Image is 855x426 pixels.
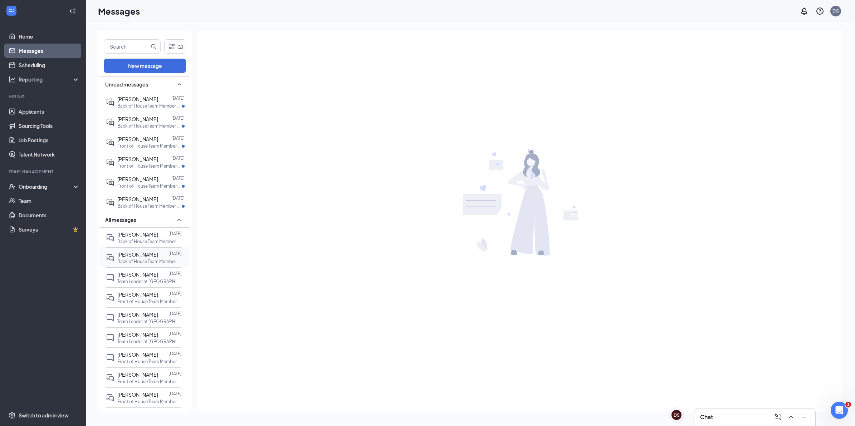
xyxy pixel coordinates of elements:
p: Front of House Team Member at [GEOGRAPHIC_DATA]. & [GEOGRAPHIC_DATA] [117,378,182,385]
svg: ChevronUp [787,413,795,421]
p: Back of House Team Member at [GEOGRAPHIC_DATA]. & [GEOGRAPHIC_DATA] [117,258,182,264]
span: [PERSON_NAME] [117,411,158,418]
div: Onboarding [19,183,74,190]
span: [PERSON_NAME] [117,96,158,102]
svg: Collapse [69,8,76,15]
span: [PERSON_NAME] [117,231,158,238]
p: Front of House Team Member at [GEOGRAPHIC_DATA]. & [GEOGRAPHIC_DATA] [117,358,182,365]
p: Team Leader at [GEOGRAPHIC_DATA]. & [GEOGRAPHIC_DATA] [117,278,182,284]
svg: UserCheck [9,183,16,190]
div: DG [832,8,839,14]
input: Search [104,40,149,53]
span: [PERSON_NAME] [117,271,158,278]
p: [DATE] [168,311,182,317]
p: [DATE] [168,411,182,417]
span: [PERSON_NAME] [117,291,158,298]
span: [PERSON_NAME] [117,251,158,258]
p: [DATE] [171,195,185,201]
a: Scheduling [19,58,80,72]
p: Back of House Team Member at [GEOGRAPHIC_DATA]. & [GEOGRAPHIC_DATA] [117,123,182,129]
p: Front of House Team Member at [GEOGRAPHIC_DATA]. & [GEOGRAPHIC_DATA] [117,163,182,169]
p: Front of House Team Member at [GEOGRAPHIC_DATA]. & [GEOGRAPHIC_DATA] [117,398,182,405]
h1: Messages [98,5,140,17]
p: Front of House Team Member at [GEOGRAPHIC_DATA]. & [GEOGRAPHIC_DATA] [117,143,182,149]
svg: ChatInactive [106,313,114,322]
p: [DATE] [168,351,182,357]
p: [DATE] [171,95,185,101]
p: [DATE] [168,251,182,257]
p: Back of House Team Member at [GEOGRAPHIC_DATA]. & [GEOGRAPHIC_DATA] [117,203,182,209]
p: [DATE] [168,331,182,337]
span: [PERSON_NAME] [117,351,158,358]
svg: ChatInactive [106,273,114,282]
div: Switch to admin view [19,412,69,419]
p: [DATE] [168,291,182,297]
svg: ChatInactive [106,333,114,342]
span: All messages [105,216,136,223]
svg: DoubleChat [106,253,114,262]
h3: Chat [700,413,713,421]
svg: MagnifyingGlass [151,44,156,49]
span: [PERSON_NAME] [117,331,158,338]
span: [PERSON_NAME] [117,391,158,398]
svg: WorkstreamLogo [8,7,15,14]
p: [DATE] [171,115,185,121]
svg: ActiveDoubleChat [106,198,114,207]
svg: ActiveDoubleChat [106,138,114,147]
svg: DoubleChat [106,373,114,382]
div: Reporting [19,76,80,83]
a: Team [19,194,80,208]
p: Front of House Team Member at [GEOGRAPHIC_DATA]. & [GEOGRAPHIC_DATA] [117,298,182,304]
p: [DATE] [171,135,185,141]
p: [DATE] [171,155,185,161]
svg: Notifications [800,7,808,15]
svg: ActiveDoubleChat [106,98,114,106]
button: ChevronUp [785,411,797,423]
a: Home [19,29,80,44]
a: Talent Network [19,147,80,162]
svg: SmallChevronUp [175,216,184,224]
svg: DoubleChat [106,233,114,242]
svg: DoubleChat [106,393,114,402]
span: [PERSON_NAME] [117,156,158,162]
span: [PERSON_NAME] [117,371,158,378]
span: [PERSON_NAME] [117,116,158,122]
span: Unread messages [105,81,148,88]
span: 1 [845,402,851,407]
svg: ComposeMessage [774,413,782,421]
iframe: Intercom live chat [831,402,848,419]
svg: ActiveDoubleChat [106,158,114,167]
span: [PERSON_NAME] [117,136,158,142]
a: Applicants [19,104,80,119]
p: [DATE] [168,231,182,237]
div: Hiring [9,94,78,100]
span: [PERSON_NAME] [117,176,158,182]
a: Messages [19,44,80,58]
p: Front of House Team Member at [GEOGRAPHIC_DATA]. & [GEOGRAPHIC_DATA] [117,183,182,189]
a: Sourcing Tools [19,119,80,133]
svg: Minimize [800,413,808,421]
a: Job Postings [19,133,80,147]
button: New message [104,59,186,73]
div: Team Management [9,169,78,175]
span: [PERSON_NAME] [117,196,158,202]
svg: ChatInactive [106,353,114,362]
svg: Settings [9,412,16,419]
p: Back of House Team Member at [GEOGRAPHIC_DATA]. & [GEOGRAPHIC_DATA] [117,103,182,109]
svg: Filter [167,42,176,51]
p: [DATE] [168,391,182,397]
button: ComposeMessage [772,411,784,423]
p: Team Leader at [GEOGRAPHIC_DATA]. & [GEOGRAPHIC_DATA] [117,318,182,325]
div: DS [674,412,680,418]
svg: Analysis [9,76,16,83]
span: [PERSON_NAME] [117,311,158,318]
p: Back of House Team Member at [GEOGRAPHIC_DATA]. & [GEOGRAPHIC_DATA] [117,238,182,244]
a: Documents [19,208,80,222]
p: [DATE] [168,371,182,377]
p: [DATE] [171,175,185,181]
p: Team Leader at [GEOGRAPHIC_DATA]. & [GEOGRAPHIC_DATA] [117,338,182,345]
button: Minimize [798,411,810,423]
a: SurveysCrown [19,222,80,237]
button: Filter (2) [164,39,186,54]
svg: ActiveDoubleChat [106,118,114,127]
